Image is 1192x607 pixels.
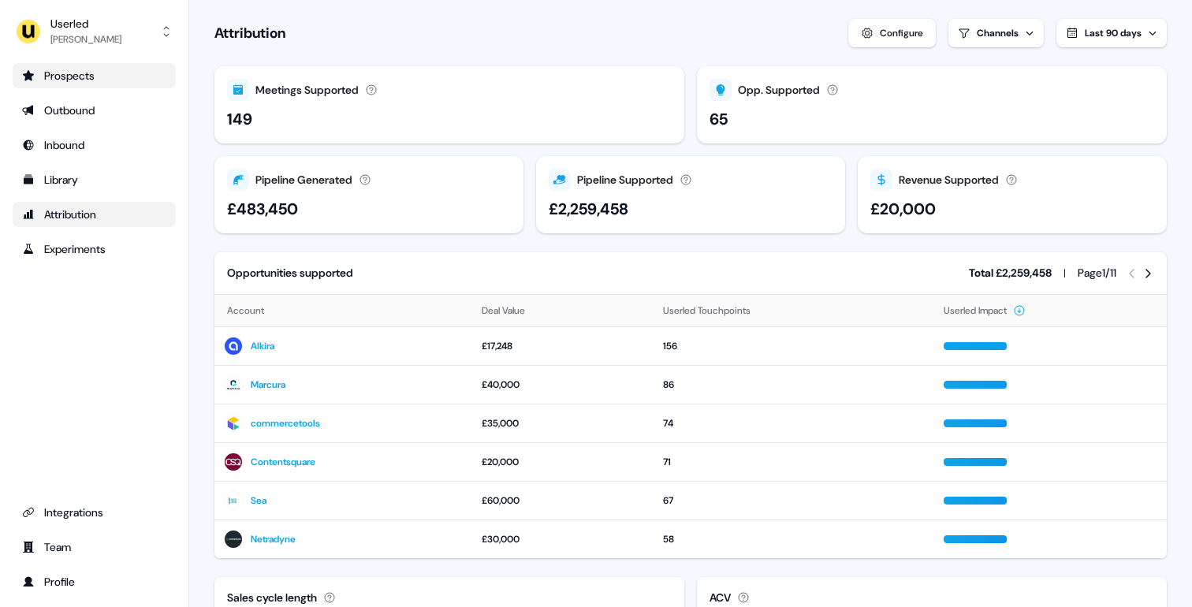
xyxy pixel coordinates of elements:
[255,172,352,188] div: Pipeline Generated
[663,296,769,325] button: Userled Touchpoints
[227,197,298,221] div: £483,450
[663,454,925,470] div: 71
[577,172,673,188] div: Pipeline Supported
[1085,27,1142,39] span: Last 90 days
[482,531,644,547] div: £30,000
[663,531,925,547] div: 58
[13,236,176,262] a: Go to experiments
[482,377,644,393] div: £40,000
[22,539,166,555] div: Team
[227,296,283,325] button: Account
[251,415,320,431] a: commercetools
[13,98,176,123] a: Go to outbound experience
[22,241,166,257] div: Experiments
[948,19,1044,47] button: Channels
[214,66,684,143] button: Meetings Supported149
[13,500,176,525] a: Go to integrations
[663,415,925,431] div: 74
[13,63,176,88] a: Go to prospects
[663,377,925,393] div: 86
[482,296,544,325] button: Deal Value
[255,82,359,99] div: Meetings Supported
[22,574,166,590] div: Profile
[880,25,923,41] div: Configure
[944,296,1026,325] button: Userled Impact
[22,172,166,188] div: Library
[977,26,1019,40] div: Channels
[13,132,176,158] a: Go to Inbound
[536,156,845,233] button: Pipeline Supported£2,259,458
[13,13,176,50] button: Userled[PERSON_NAME]
[22,505,166,520] div: Integrations
[251,493,266,508] a: Sea
[22,102,166,118] div: Outbound
[251,454,315,470] a: Contentsquare
[214,156,523,233] button: Pipeline Generated£483,450
[848,19,936,47] button: Configure
[227,265,353,281] div: Opportunities supported
[1078,265,1116,281] div: Page 1 / 11
[214,24,285,43] h1: Attribution
[227,107,252,131] div: 149
[1056,19,1167,47] button: Last 90 days
[482,415,644,431] div: £35,000
[899,172,999,188] div: Revenue Supported
[251,531,296,547] a: Netradyne
[22,137,166,153] div: Inbound
[710,590,731,606] div: ACV
[710,107,728,131] div: 65
[870,197,936,221] div: £20,000
[50,16,121,32] div: Userled
[482,493,644,508] div: £60,000
[663,338,925,354] div: 156
[13,167,176,192] a: Go to templates
[13,569,176,594] a: Go to profile
[227,590,317,606] div: Sales cycle length
[549,197,628,221] div: £2,259,458
[22,207,166,222] div: Attribution
[663,493,925,508] div: 67
[969,265,1052,281] div: Total £2,259,458
[22,68,166,84] div: Prospects
[50,32,121,47] div: [PERSON_NAME]
[251,338,274,354] a: Alkira
[13,202,176,227] a: Go to attribution
[482,338,644,354] div: £17,248
[251,377,285,393] a: Marcura
[482,454,644,470] div: £20,000
[13,534,176,560] a: Go to team
[738,82,820,99] div: Opp. Supported
[858,156,1167,233] button: Revenue Supported£20,000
